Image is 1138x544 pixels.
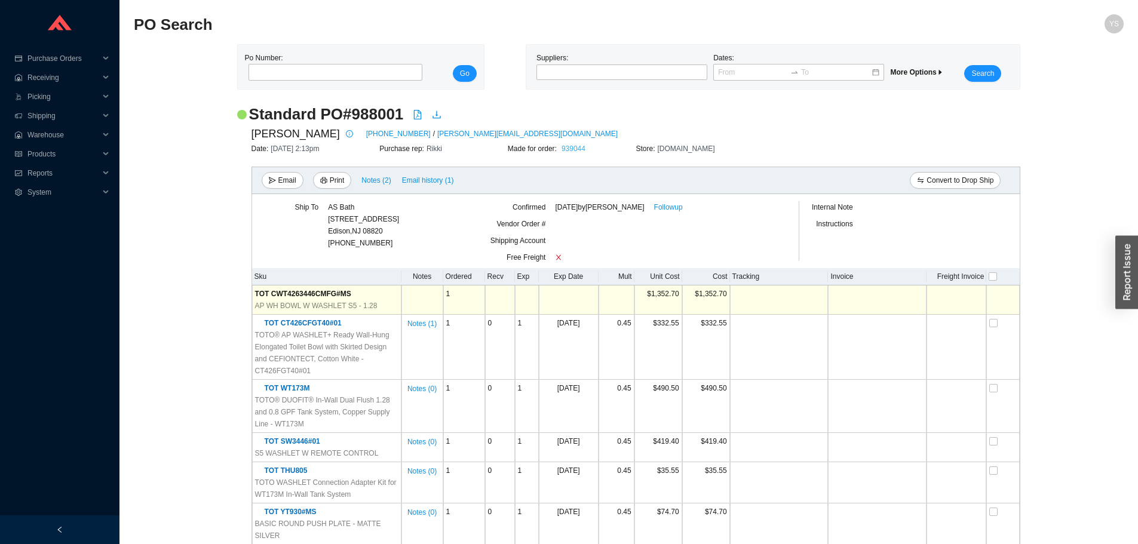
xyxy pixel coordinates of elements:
[361,174,391,182] button: Notes (2)
[636,145,657,153] span: Store:
[460,67,470,79] span: Go
[407,436,437,448] span: Notes ( 0 )
[555,254,562,261] span: close
[485,433,515,462] td: 0
[682,380,730,433] td: $490.50
[265,466,308,475] span: TOT THU805
[710,52,887,82] div: Dates:
[27,164,99,183] span: Reports
[812,203,853,211] span: Internal Note
[599,315,634,380] td: 0.45
[485,380,515,433] td: 0
[790,68,799,76] span: swap-right
[443,268,485,285] th: Ordered
[515,380,539,433] td: 1
[515,433,539,462] td: 1
[407,465,437,477] span: Notes ( 0 )
[634,285,682,315] td: $1,352.70
[27,106,99,125] span: Shipping
[539,315,599,380] td: [DATE]
[437,128,618,140] a: [PERSON_NAME][EMAIL_ADDRESS][DOMAIN_NAME]
[27,125,99,145] span: Warehouse
[265,319,342,327] span: TOT CT426CFGT40#01
[515,462,539,503] td: 1
[599,380,634,433] td: 0.45
[682,268,730,285] th: Cost
[255,477,398,500] span: TOTO WASHLET Connection Adapter Kit for WT173M In-Wall Tank System
[599,268,634,285] th: Mult
[401,268,443,285] th: Notes
[255,329,398,377] span: TOTO® AP WASHLET+ Ready Wall-Hung Elongated Toilet Bowl with Skirted Design and CEFIONTECT, Cotto...
[251,145,271,153] span: Date:
[402,174,454,186] span: Email history (1)
[533,52,710,82] div: Suppliers:
[14,189,23,196] span: setting
[599,462,634,503] td: 0.45
[539,268,599,285] th: Exp Date
[245,52,419,82] div: Po Number:
[453,65,477,82] button: Go
[890,68,943,76] span: More Options
[27,183,99,202] span: System
[539,462,599,503] td: [DATE]
[361,174,391,186] span: Notes ( 2 )
[328,201,399,237] div: AS Bath [STREET_ADDRESS] Edison , NJ 08820
[790,68,799,76] span: to
[682,315,730,380] td: $332.55
[490,236,546,245] span: Shipping Account
[971,67,994,79] span: Search
[27,145,99,164] span: Products
[507,253,545,262] span: Free Freight
[255,518,398,542] span: BASIC ROUND PUSH PLATE - MATTE SILVER
[255,447,379,459] span: S5 WASHLET W REMOTE CONTROL
[407,435,437,444] button: Notes (0)
[255,300,378,312] span: AP WH BOWL W WASHLET S5 - 1.28
[682,285,730,315] td: $1,352.70
[427,145,442,153] span: Rikki
[14,170,23,177] span: fund
[634,268,682,285] th: Unit Cost
[599,433,634,462] td: 0.45
[634,380,682,433] td: $490.50
[255,290,351,298] span: TOT CWT4263446CMFG#MS
[27,68,99,87] span: Receiving
[295,203,318,211] span: Ship To
[443,380,485,433] td: 1
[413,110,422,119] span: file-pdf
[539,380,599,433] td: [DATE]
[265,508,317,516] span: TOT YT930#MS
[262,172,303,189] button: sendEmail
[634,433,682,462] td: $419.40
[485,268,515,285] th: Recv
[508,145,559,153] span: Made for order:
[634,462,682,503] td: $35.55
[828,268,927,285] th: Invoice
[330,174,345,186] span: Print
[269,177,276,185] span: send
[730,268,829,285] th: Tracking
[56,526,63,533] span: left
[801,66,871,78] input: To
[27,87,99,106] span: Picking
[539,433,599,462] td: [DATE]
[401,172,455,189] button: Email history (1)
[255,394,398,430] span: TOTO® DUOFIT® In-Wall Dual Flush 1.28 and 0.8 GPF Tank System, Copper Supply Line - WT173M
[413,110,422,122] a: file-pdf
[515,268,539,285] th: Exp
[407,382,437,391] button: Notes (0)
[432,110,441,119] span: download
[278,174,296,186] span: Email
[443,433,485,462] td: 1
[407,317,437,325] button: Notes (1)
[14,150,23,158] span: read
[718,66,788,78] input: From
[555,201,644,213] span: [DATE] by [PERSON_NAME]
[816,220,852,228] span: Instructions
[964,65,1001,82] button: Search
[910,172,1001,189] button: swapConvert to Drop Ship
[328,201,399,249] div: [PHONE_NUMBER]
[443,462,485,503] td: 1
[407,465,437,473] button: Notes (0)
[927,174,993,186] span: Convert to Drop Ship
[407,383,437,395] span: Notes ( 0 )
